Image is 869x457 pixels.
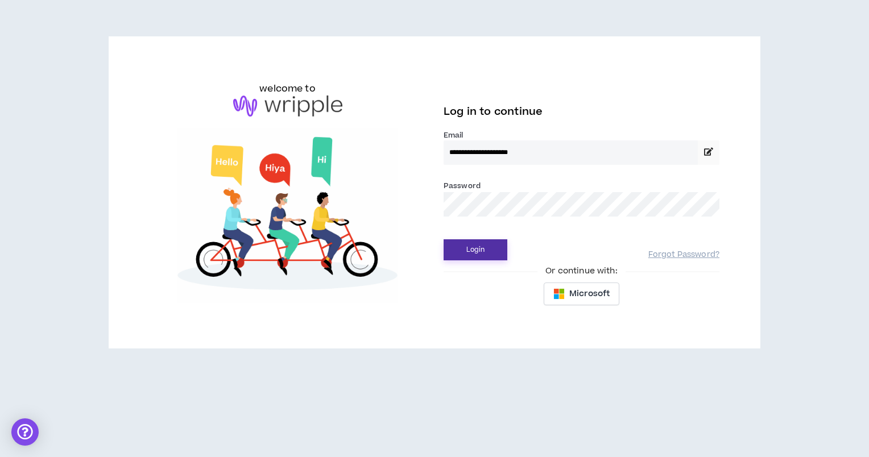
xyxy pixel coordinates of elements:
[444,239,507,260] button: Login
[569,288,610,300] span: Microsoft
[544,282,619,305] button: Microsoft
[11,418,39,446] div: Open Intercom Messenger
[259,82,316,95] h6: welcome to
[537,265,625,277] span: Or continue with:
[444,181,481,191] label: Password
[648,250,719,260] a: Forgot Password?
[444,130,719,140] label: Email
[233,95,342,117] img: logo-brand.png
[150,128,425,303] img: Welcome to Wripple
[444,105,543,119] span: Log in to continue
